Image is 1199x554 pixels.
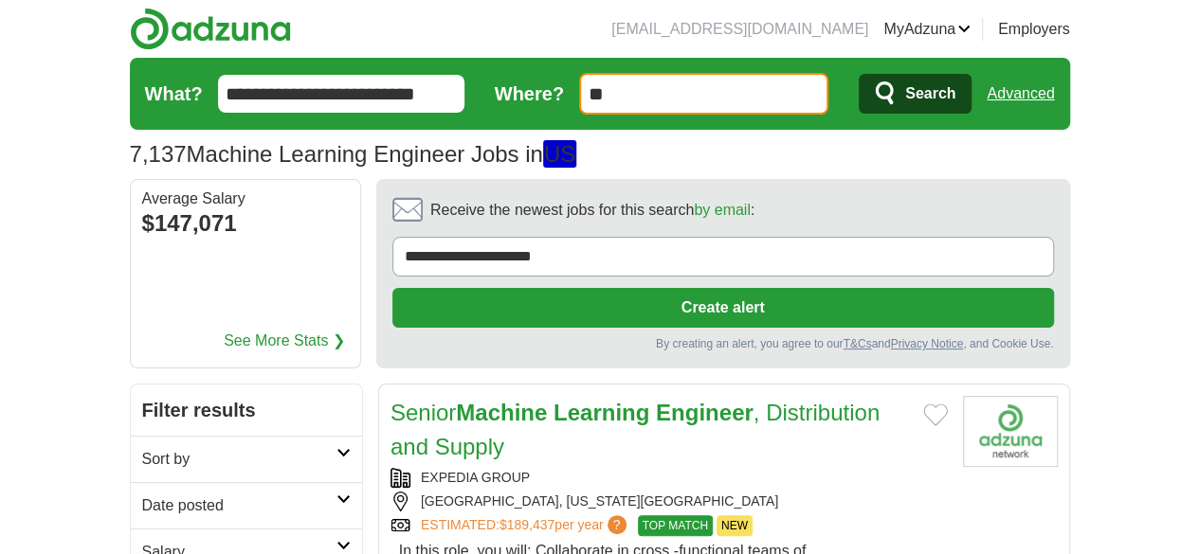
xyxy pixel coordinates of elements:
[224,330,345,352] a: See More Stats ❯
[391,400,880,459] a: SeniorMachine Learning Engineer, Distribution and Supply
[131,384,362,436] h2: Filter results
[130,137,187,171] span: 7,137
[608,515,627,534] span: ?
[456,400,547,425] strong: Machine
[694,202,751,218] a: by email
[554,400,649,425] strong: Learning
[391,491,948,511] div: [GEOGRAPHIC_DATA], [US_STATE][GEOGRAPHIC_DATA]
[717,515,753,536] span: NEW
[543,140,576,168] em: US
[859,74,972,114] button: Search
[145,80,203,108] label: What?
[998,18,1070,41] a: Employers
[638,515,713,536] span: TOP MATCH
[500,517,554,532] span: $189,437
[130,8,291,50] img: Adzuna logo
[883,18,971,41] a: MyAdzuna
[131,482,362,528] a: Date posted
[142,206,349,241] div: $147,071
[392,288,1054,328] button: Create alert
[923,403,948,426] button: Add to favorite jobs
[142,448,336,471] h2: Sort by
[421,515,630,536] a: ESTIMATED:$189,437per year?
[656,400,754,425] strong: Engineer
[392,335,1054,352] div: By creating an alert, you agree to our and , and Cookie Use.
[905,75,955,113] span: Search
[130,141,577,167] h1: Machine Learning Engineer Jobs in
[391,468,948,488] div: EXPEDIA GROUP
[963,396,1058,467] img: Company logo
[843,337,871,350] a: T&Cs
[890,337,963,350] a: Privacy Notice
[142,494,336,517] h2: Date posted
[131,436,362,482] a: Sort by
[495,80,564,108] label: Where?
[987,75,1054,113] a: Advanced
[430,199,754,222] span: Receive the newest jobs for this search :
[611,18,868,41] li: [EMAIL_ADDRESS][DOMAIN_NAME]
[142,191,349,206] div: Average Salary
